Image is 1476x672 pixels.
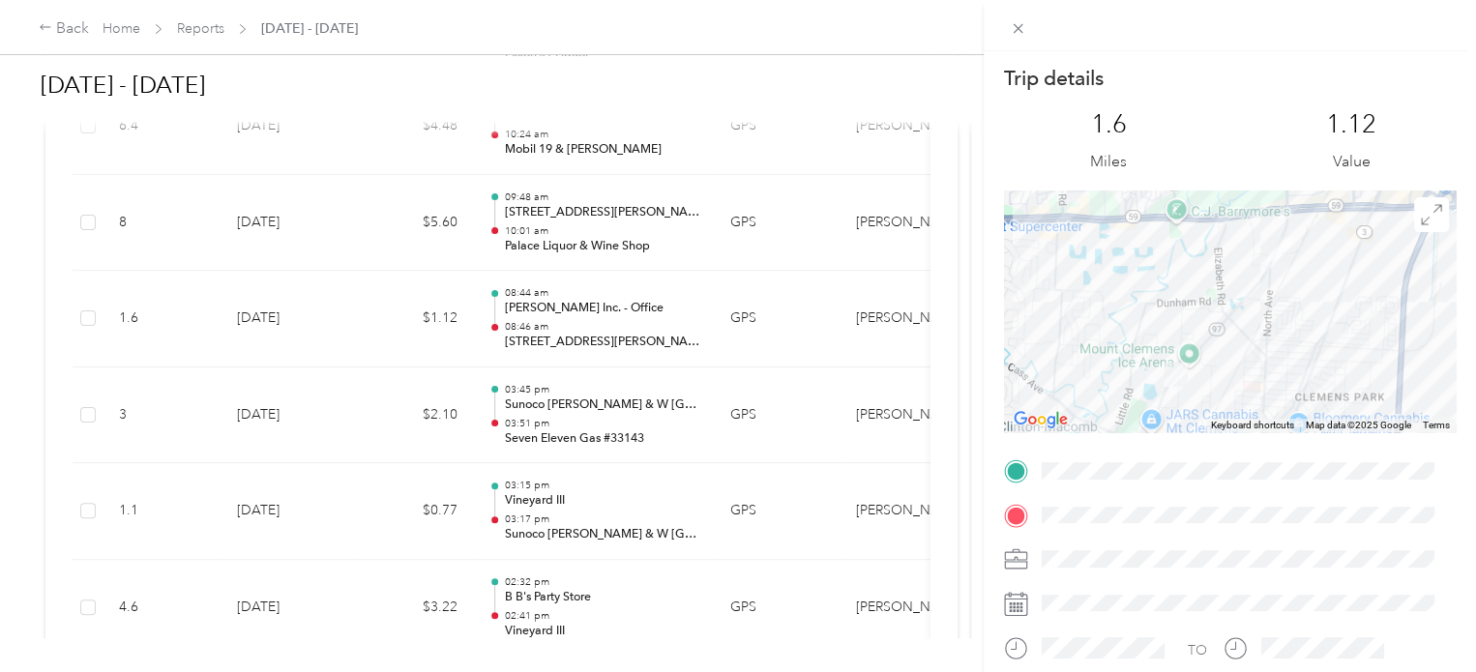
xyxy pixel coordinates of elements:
[1368,564,1476,672] iframe: Everlance-gr Chat Button Frame
[1091,109,1127,140] p: 1.6
[1211,419,1294,432] button: Keyboard shortcuts
[1188,640,1207,660] div: TO
[1326,109,1376,140] p: 1.12
[1333,150,1371,174] p: Value
[1009,407,1073,432] img: Google
[1423,420,1450,430] a: Terms (opens in new tab)
[1004,65,1104,92] p: Trip details
[1090,150,1127,174] p: Miles
[1009,407,1073,432] a: Open this area in Google Maps (opens a new window)
[1306,420,1411,430] span: Map data ©2025 Google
